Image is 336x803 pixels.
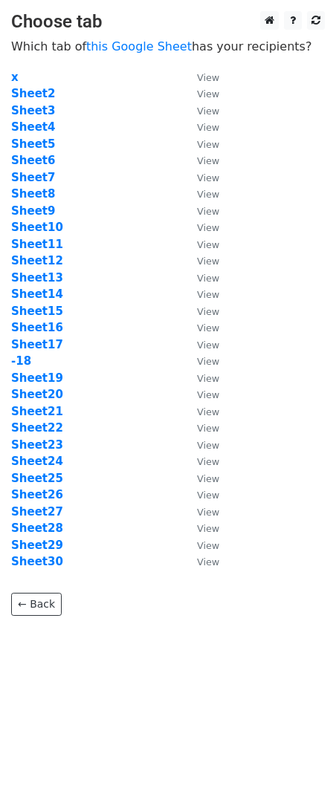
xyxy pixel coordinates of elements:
small: View [197,322,219,334]
strong: Sheet13 [11,271,63,285]
a: -18 [11,354,31,368]
small: View [197,423,219,434]
a: Sheet4 [11,120,55,134]
a: Sheet12 [11,254,63,267]
a: Sheet16 [11,321,63,334]
a: Sheet11 [11,238,63,251]
a: Sheet22 [11,421,63,435]
a: View [182,104,219,117]
a: View [182,354,219,368]
small: View [197,540,219,551]
small: View [197,139,219,150]
a: View [182,187,219,201]
a: Sheet21 [11,405,63,418]
small: View [197,239,219,250]
small: View [197,273,219,284]
a: View [182,171,219,184]
small: View [197,523,219,534]
a: View [182,287,219,301]
a: View [182,87,219,100]
small: View [197,306,219,317]
small: View [197,256,219,267]
a: Sheet24 [11,455,63,468]
a: View [182,221,219,234]
a: View [182,521,219,535]
small: View [197,289,219,300]
a: Sheet23 [11,438,63,452]
strong: Sheet6 [11,154,55,167]
a: View [182,204,219,218]
small: View [197,556,219,568]
a: View [182,71,219,84]
a: ← Back [11,593,62,616]
a: View [182,388,219,401]
a: Sheet9 [11,204,55,218]
a: View [182,555,219,568]
small: View [197,122,219,133]
a: View [182,271,219,285]
small: View [197,172,219,183]
a: Sheet19 [11,371,63,385]
a: Sheet3 [11,104,55,117]
small: View [197,339,219,351]
a: this Google Sheet [86,39,192,53]
a: View [182,305,219,318]
p: Which tab of has your recipients? [11,39,325,54]
a: Sheet7 [11,171,55,184]
a: View [182,338,219,351]
a: View [182,321,219,334]
small: View [197,440,219,451]
a: Sheet28 [11,521,63,535]
a: View [182,120,219,134]
a: View [182,421,219,435]
a: View [182,405,219,418]
a: Sheet25 [11,472,63,485]
a: View [182,539,219,552]
a: Sheet20 [11,388,63,401]
a: View [182,472,219,485]
small: View [197,105,219,117]
a: x [11,71,19,84]
small: View [197,389,219,400]
a: Sheet2 [11,87,55,100]
small: View [197,189,219,200]
small: View [197,222,219,233]
a: Sheet30 [11,555,63,568]
a: View [182,455,219,468]
a: Sheet8 [11,187,55,201]
a: Sheet5 [11,137,55,151]
small: View [197,490,219,501]
a: Sheet17 [11,338,63,351]
a: View [182,505,219,518]
a: View [182,154,219,167]
h3: Choose tab [11,11,325,33]
small: View [197,206,219,217]
a: Sheet29 [11,539,63,552]
a: Sheet15 [11,305,63,318]
a: Sheet27 [11,505,63,518]
a: View [182,371,219,385]
a: Sheet14 [11,287,63,301]
small: View [197,456,219,467]
strong: Sheet26 [11,488,63,501]
small: View [197,373,219,384]
small: View [197,155,219,166]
